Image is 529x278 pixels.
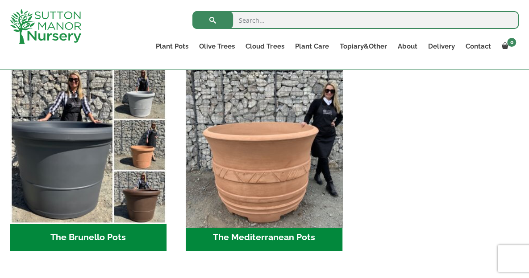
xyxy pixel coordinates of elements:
h2: The Mediterranean Pots [186,224,342,252]
a: About [392,40,422,53]
a: Visit product category The Brunello Pots [10,68,167,251]
a: Delivery [422,40,460,53]
a: Plant Care [289,40,334,53]
input: Search... [192,11,519,29]
a: Contact [460,40,496,53]
img: logo [10,9,81,44]
a: Topiary&Other [334,40,392,53]
h2: The Brunello Pots [10,224,167,252]
a: Cloud Trees [240,40,289,53]
a: Visit product category The Mediterranean Pots [186,68,342,251]
a: Plant Pots [150,40,194,53]
img: The Brunello Pots [10,68,167,224]
img: The Mediterranean Pots [182,64,346,228]
a: 0 [496,40,519,53]
span: 0 [507,38,516,47]
a: Olive Trees [194,40,240,53]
